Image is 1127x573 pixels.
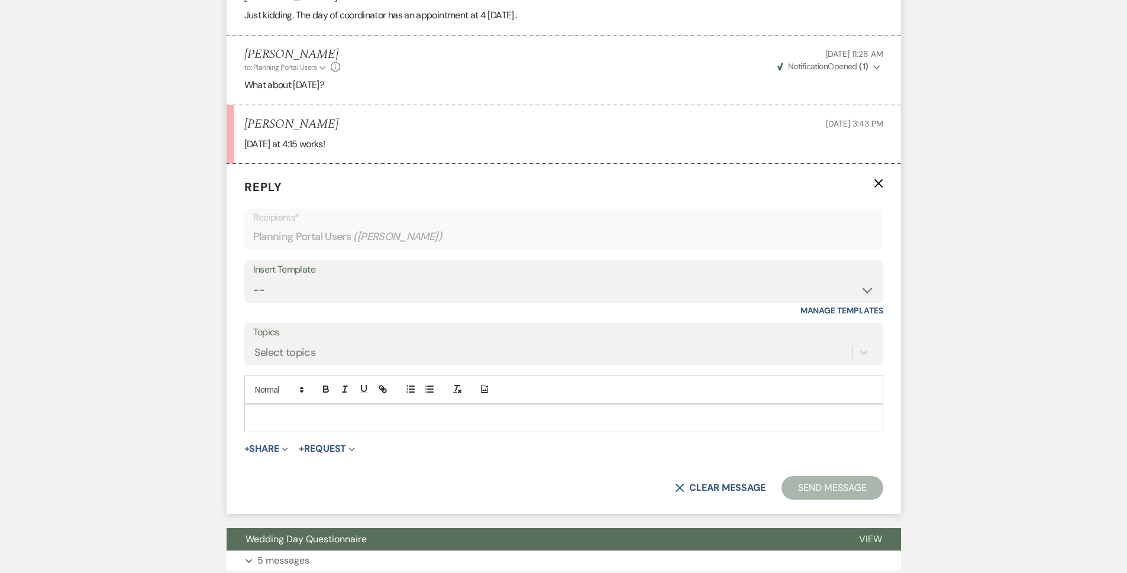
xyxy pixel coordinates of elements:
[777,61,868,72] span: Opened
[244,444,250,454] span: +
[246,533,367,545] span: Wedding Day Questionnaire
[254,344,316,360] div: Select topics
[859,533,882,545] span: View
[257,553,309,568] p: 5 messages
[253,225,874,248] div: Planning Portal Users
[675,483,765,493] button: Clear message
[840,528,901,551] button: View
[353,229,442,245] span: ( [PERSON_NAME] )
[776,60,883,73] button: NotificationOpened (1)
[826,118,883,129] span: [DATE] 3:43 PM
[782,476,883,500] button: Send Message
[244,179,282,195] span: Reply
[244,63,317,72] span: to: Planning Portal Users
[244,47,341,62] h5: [PERSON_NAME]
[859,61,868,72] strong: ( 1 )
[788,61,828,72] span: Notification
[244,62,328,73] button: to: Planning Portal Users
[244,137,883,152] p: [DATE] at 4:15 works!
[299,444,355,454] button: Request
[800,305,883,316] a: Manage Templates
[244,117,338,132] h5: [PERSON_NAME]
[244,77,883,93] p: What about [DATE]?
[253,261,874,279] div: Insert Template
[227,528,840,551] button: Wedding Day Questionnaire
[227,551,901,571] button: 5 messages
[244,444,289,454] button: Share
[826,48,883,59] span: [DATE] 11:28 AM
[244,8,883,23] p: Just kidding. The day of coordinator has an appointment at 4 [DATE]..
[299,444,304,454] span: +
[253,324,874,341] label: Topics
[253,210,874,225] p: Recipients*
